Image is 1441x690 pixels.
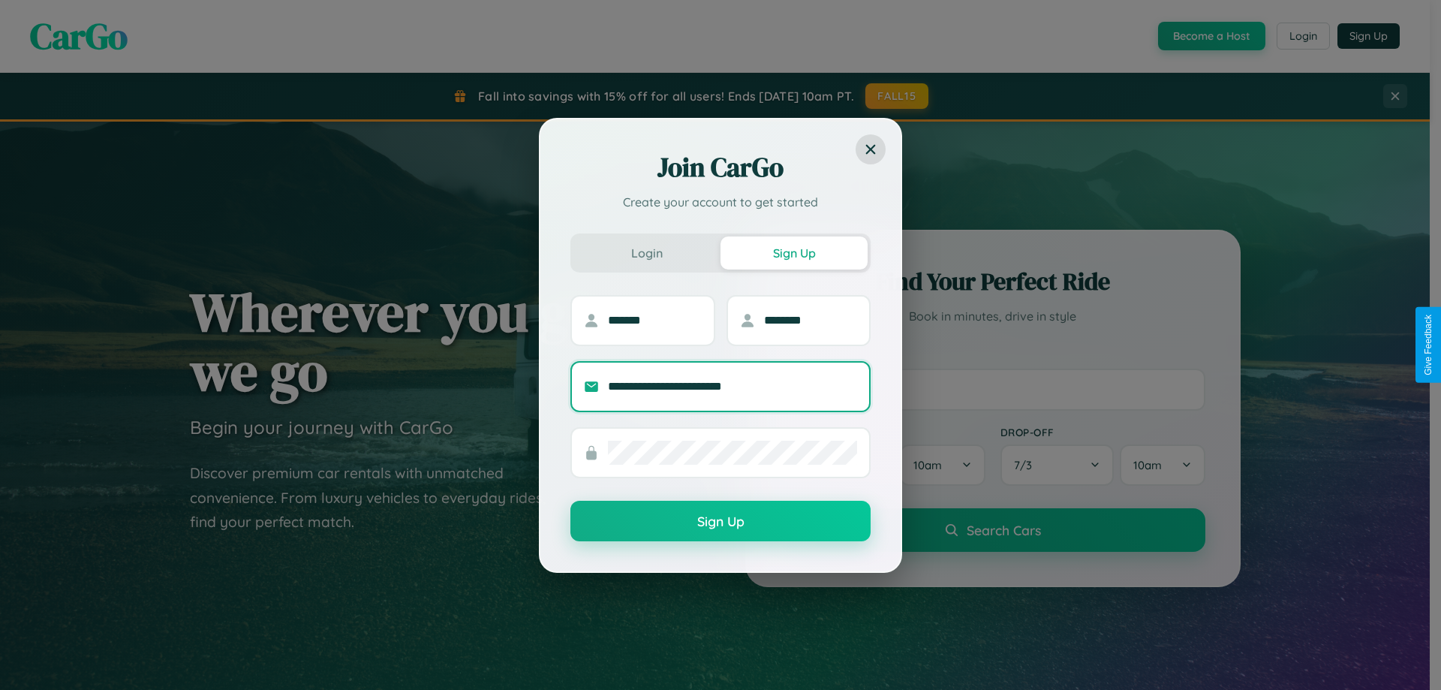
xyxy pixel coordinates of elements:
p: Create your account to get started [570,193,871,211]
div: Give Feedback [1423,315,1433,375]
button: Sign Up [570,501,871,541]
button: Sign Up [720,237,868,270]
h2: Join CarGo [570,149,871,185]
button: Login [573,237,720,270]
